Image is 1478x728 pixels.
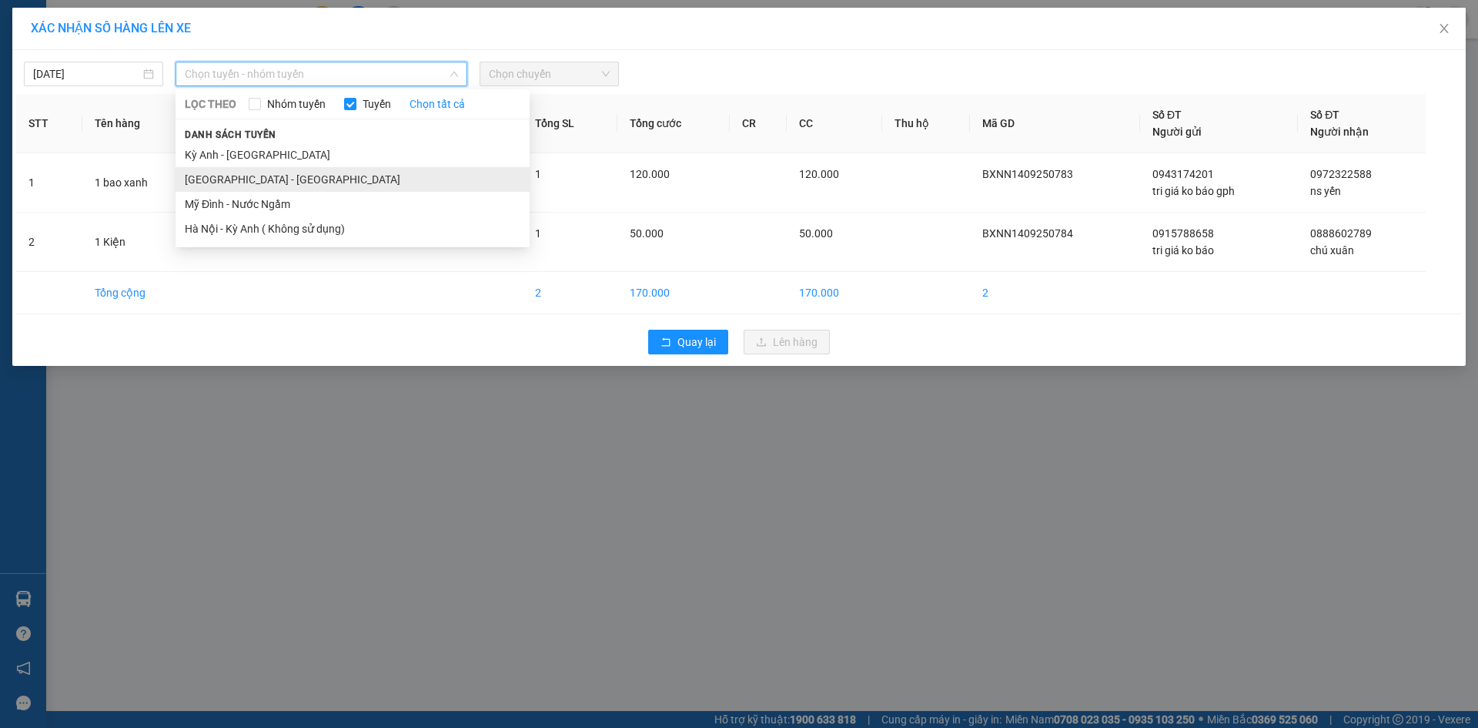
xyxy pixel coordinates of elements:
[799,227,833,240] span: 50.000
[16,213,82,272] td: 2
[489,62,610,86] span: Chọn chuyến
[982,227,1073,240] span: BXNN1409250784
[82,213,197,272] td: 1 Kiện
[1438,22,1450,35] span: close
[82,153,197,213] td: 1 bao xanh
[1310,185,1341,197] span: ns yến
[135,90,250,122] div: Nhận: Văn phòng Kỳ Anh
[185,62,458,86] span: Chọn tuyến - nhóm tuyến
[1152,244,1214,257] span: tri giá ko báo
[185,96,236,112] span: LỌC THEO
[1310,168,1372,180] span: 0972322588
[1310,109,1339,121] span: Số ĐT
[648,330,728,354] button: rollbackQuay lại
[970,94,1140,153] th: Mã GD
[16,94,82,153] th: STT
[176,167,530,192] li: [GEOGRAPHIC_DATA] - [GEOGRAPHIC_DATA]
[1310,126,1369,138] span: Người nhận
[787,272,882,314] td: 170.000
[450,69,459,79] span: down
[617,272,730,314] td: 170.000
[1152,168,1214,180] span: 0943174201
[1152,109,1182,121] span: Số ĐT
[176,128,286,142] span: Danh sách tuyến
[1152,227,1214,240] span: 0915788658
[82,272,197,314] td: Tổng cộng
[1152,185,1235,197] span: tri giá ko báo gph
[882,94,970,153] th: Thu hộ
[535,227,541,240] span: 1
[535,168,541,180] span: 1
[12,90,127,122] div: Gửi: Bến Xe Nước Ngầm
[523,94,617,153] th: Tổng SL
[176,216,530,241] li: Hà Nội - Kỳ Anh ( Không sử dụng)
[1310,227,1372,240] span: 0888602789
[523,272,617,314] td: 2
[970,272,1140,314] td: 2
[660,337,671,349] span: rollback
[82,94,197,153] th: Tên hàng
[630,227,664,240] span: 50.000
[1423,8,1466,51] button: Close
[730,94,787,153] th: CR
[356,96,397,112] span: Tuyến
[799,168,839,180] span: 120.000
[787,94,882,153] th: CC
[677,334,716,351] span: Quay lại
[16,153,82,213] td: 1
[1152,126,1202,138] span: Người gửi
[176,192,530,216] li: Mỹ Đình - Nước Ngầm
[33,65,140,82] input: 14/09/2025
[744,330,830,354] button: uploadLên hàng
[261,96,332,112] span: Nhóm tuyến
[69,65,192,82] text: BXNN1409250783
[176,143,530,167] li: Kỳ Anh - [GEOGRAPHIC_DATA]
[617,94,730,153] th: Tổng cước
[630,168,670,180] span: 120.000
[31,21,191,35] span: XÁC NHẬN SỐ HÀNG LÊN XE
[410,96,465,112] a: Chọn tất cả
[1310,244,1354,257] span: chú xuân
[982,168,1073,180] span: BXNN1409250783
